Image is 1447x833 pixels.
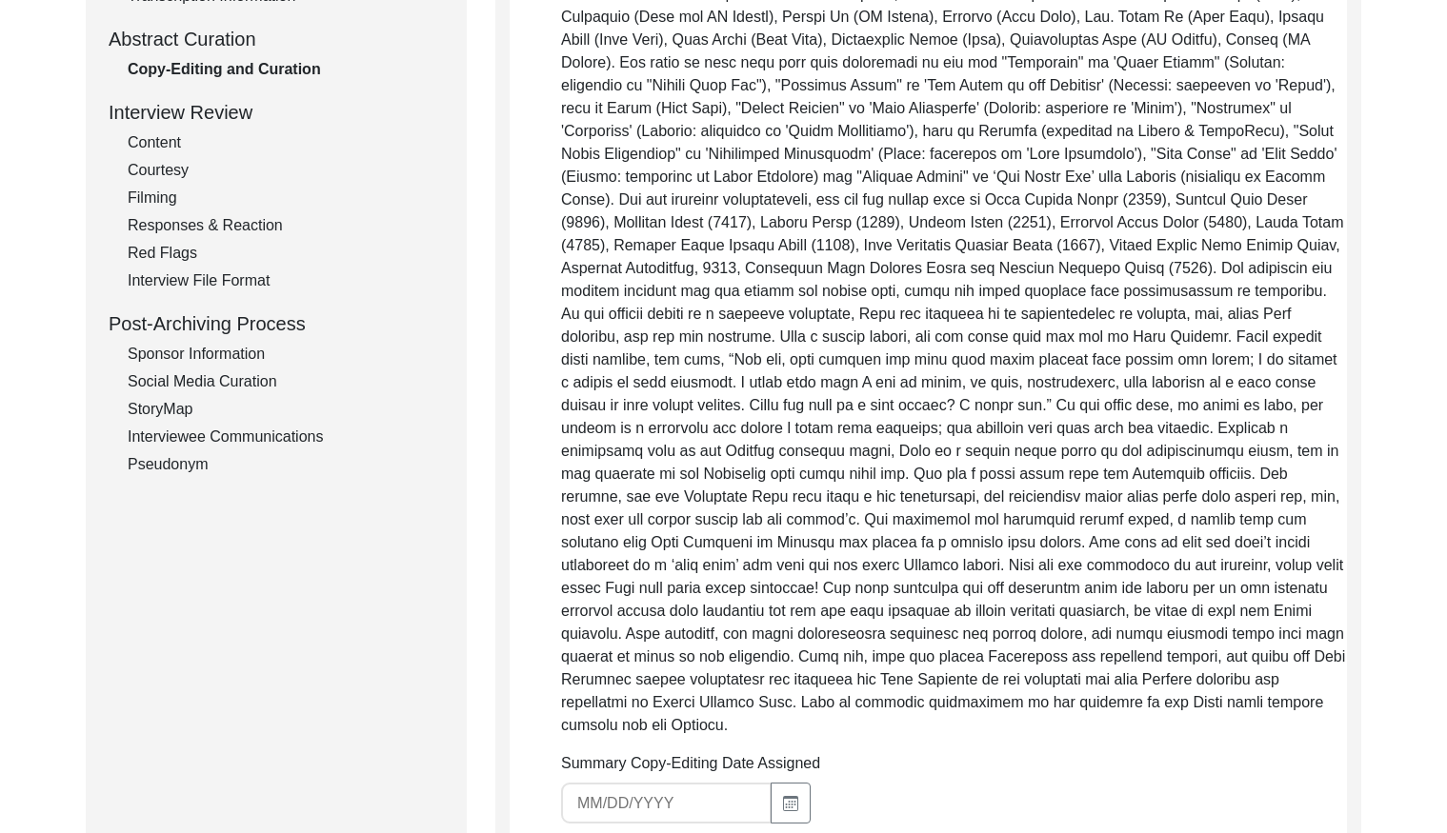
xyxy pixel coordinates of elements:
div: Post-Archiving Process [109,309,444,338]
div: Filming [128,187,444,209]
div: Interviewee Communications [128,426,444,448]
div: Content [128,131,444,154]
label: Summary Copy-Editing Date Assigned [561,752,820,775]
div: Sponsor Information [128,343,444,366]
div: Red Flags [128,242,444,265]
div: Responses & Reaction [128,214,444,237]
div: Interview File Format [128,269,444,292]
div: Social Media Curation [128,370,444,393]
div: StoryMap [128,398,444,421]
div: Pseudonym [128,453,444,476]
div: Interview Review [109,98,444,127]
input: MM/DD/YYYY [561,783,772,823]
div: Abstract Curation [109,25,444,53]
div: Courtesy [128,159,444,182]
div: Copy-Editing and Curation [128,58,444,81]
